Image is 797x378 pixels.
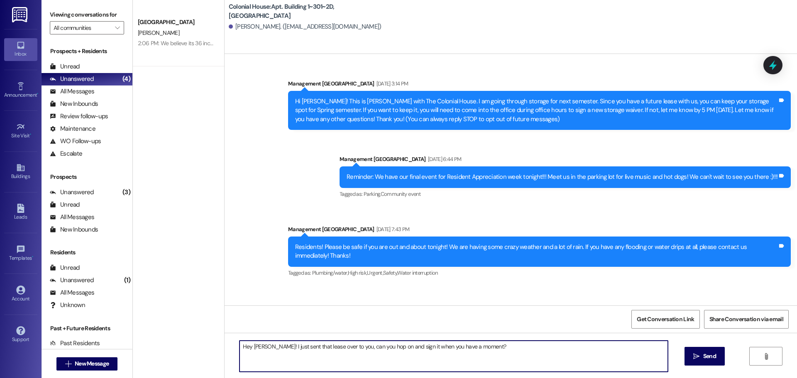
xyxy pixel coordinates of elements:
div: Hi [PERSON_NAME]! This is [PERSON_NAME] with The Colonial House. I am going through storage for n... [295,97,777,124]
a: Leads [4,201,37,224]
div: Management [GEOGRAPHIC_DATA] [365,304,791,315]
button: New Message [56,357,118,371]
div: [DATE] 3:14 PM [374,79,408,88]
div: Prospects + Residents [42,47,132,56]
div: (3) [120,186,132,199]
span: Safety , [383,269,397,276]
div: Management [GEOGRAPHIC_DATA] [340,155,791,166]
span: Get Conversation Link [637,315,694,324]
div: All Messages [50,213,94,222]
span: High risk , [348,269,367,276]
div: Unanswered [50,276,94,285]
div: New Inbounds [50,225,98,234]
span: Share Conversation via email [709,315,783,324]
div: Escalate [50,149,82,158]
div: Unknown [50,301,85,310]
div: All Messages [50,288,94,297]
div: Management [GEOGRAPHIC_DATA] [288,225,791,237]
span: Urgent , [367,269,383,276]
a: Site Visit • [4,120,37,142]
button: Share Conversation via email [704,310,789,329]
span: • [37,91,38,97]
span: • [32,254,33,260]
div: Unanswered [50,75,94,83]
div: Residents [42,248,132,257]
b: Colonial House: Apt. Building 1~301~2D, [GEOGRAPHIC_DATA] [229,2,395,20]
div: [PERSON_NAME]. ([EMAIL_ADDRESS][DOMAIN_NAME]) [229,22,381,31]
div: [GEOGRAPHIC_DATA] [138,18,215,27]
span: New Message [75,359,109,368]
i:  [763,353,769,360]
img: ResiDesk Logo [12,7,29,22]
div: Residents! Please be safe if you are out and about tonight! We are having some crazy weather and ... [295,243,777,261]
div: (1) [122,274,132,287]
div: Maintenance [50,124,95,133]
div: Past Residents [50,339,100,348]
input: All communities [54,21,111,34]
div: Unanswered [50,188,94,197]
button: Send [685,347,725,366]
a: Inbox [4,38,37,61]
div: Unread [50,62,80,71]
div: Tagged as: [288,267,791,279]
a: Buildings [4,161,37,183]
i:  [693,353,699,360]
div: Tagged as: [340,188,791,200]
span: • [30,132,31,137]
div: Reminder: We have our final event for Resident Appreciation week tonight!!! Meet us in the parkin... [347,173,777,181]
div: Management [GEOGRAPHIC_DATA] [288,79,791,91]
div: [DATE] 6:44 PM [426,155,462,163]
span: Plumbing/water , [312,269,348,276]
div: 2:06 PM: We believe its 36 inches from floor to the base of the frame! Also, are you wanting a Wi... [138,39,395,47]
a: Support [4,324,37,346]
button: Get Conversation Link [631,310,699,329]
div: Unread [50,200,80,209]
span: Send [703,352,716,361]
div: (4) [120,73,132,85]
span: Water interruption [397,269,438,276]
span: Parking , [364,190,381,198]
div: Review follow-ups [50,112,108,121]
div: Unread [50,263,80,272]
a: Templates • [4,242,37,265]
div: [DATE] 7:43 PM [374,225,410,234]
label: Viewing conversations for [50,8,124,21]
div: New Inbounds [50,100,98,108]
i:  [65,361,71,367]
div: WO Follow-ups [50,137,101,146]
a: Account [4,283,37,305]
span: Community event [381,190,421,198]
i:  [115,24,120,31]
textarea: Hey [PERSON_NAME]! I just sent that lease over to you, can you hop on and sign it when you have a... [240,341,668,372]
div: All Messages [50,87,94,96]
div: [DATE] 3:36 PM [452,304,487,312]
div: Past + Future Residents [42,324,132,333]
div: Prospects [42,173,132,181]
span: [PERSON_NAME] [138,29,179,37]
